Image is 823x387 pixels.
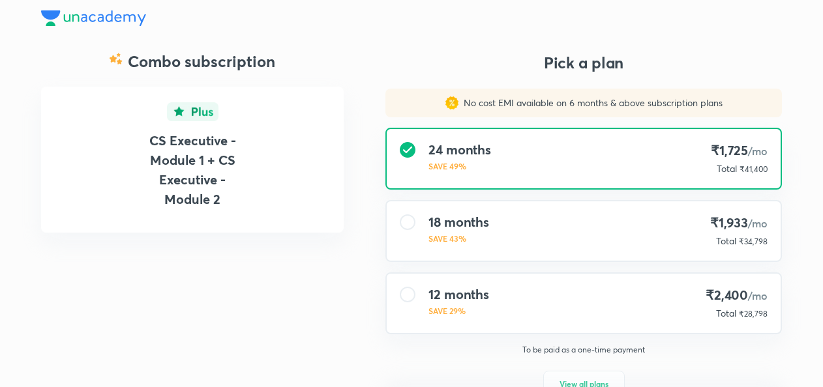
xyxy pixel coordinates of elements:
[167,102,218,121] img: -
[748,289,768,302] span: /mo
[706,287,768,304] h4: ₹2,400
[711,142,768,160] h4: ₹1,725
[41,10,146,26] img: Company Logo
[739,236,768,246] span: ₹34,798
[716,307,736,320] p: Total
[740,164,768,174] span: ₹41,400
[717,162,737,175] p: Total
[748,216,768,230] span: /mo
[138,131,247,209] h4: CS Executive - Module 1 + CS Executive - Module 2
[375,345,792,355] p: To be paid as a one-time payment
[748,144,768,158] span: /mo
[428,305,489,317] p: SAVE 29%
[428,214,489,230] h4: 18 months
[428,287,489,302] h4: 12 months
[385,52,782,73] h3: Pick a plan
[428,233,489,244] p: SAVE 43%
[128,52,275,71] h3: Combo subscription
[428,160,491,172] p: SAVE 49%
[110,52,123,65] img: -
[739,309,768,319] span: ₹28,798
[710,214,768,232] h4: ₹1,933
[716,235,736,248] p: Total
[428,142,491,158] h4: 24 months
[458,96,723,109] p: No cost EMI available on 6 months & above subscription plans
[445,96,458,109] img: sales discount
